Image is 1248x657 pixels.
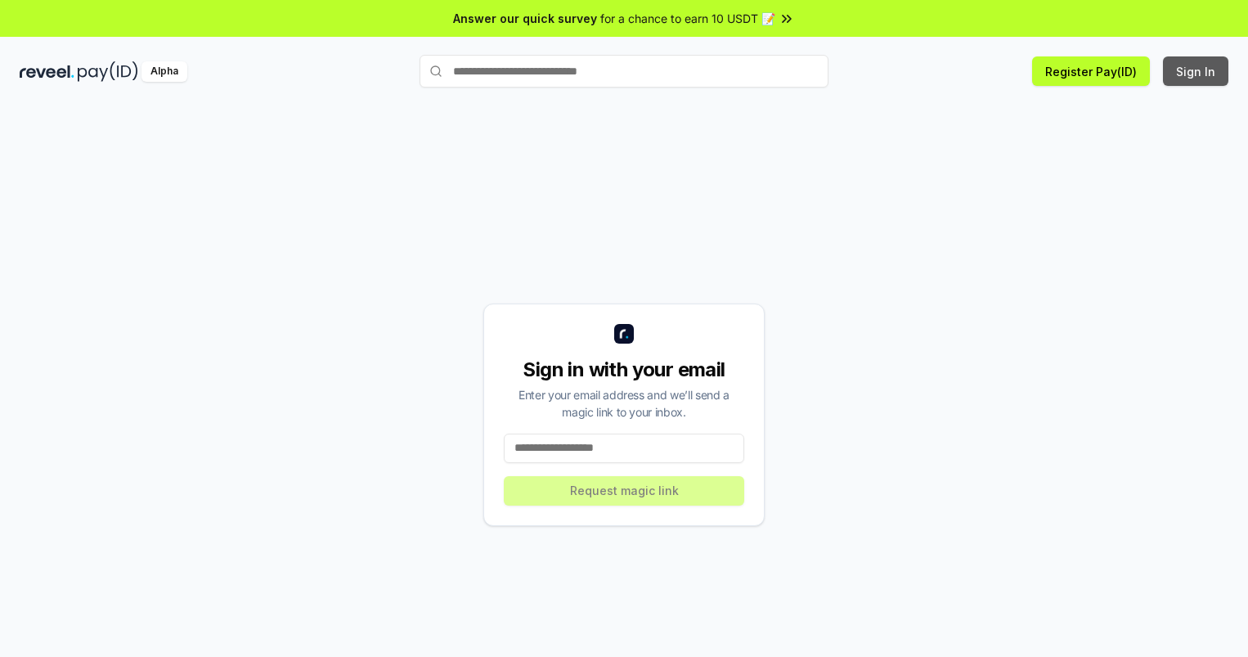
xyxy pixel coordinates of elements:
[1163,56,1228,86] button: Sign In
[141,61,187,82] div: Alpha
[504,386,744,421] div: Enter your email address and we’ll send a magic link to your inbox.
[78,61,138,82] img: pay_id
[1032,56,1150,86] button: Register Pay(ID)
[20,61,74,82] img: reveel_dark
[600,10,775,27] span: for a chance to earn 10 USDT 📝
[453,10,597,27] span: Answer our quick survey
[504,357,744,383] div: Sign in with your email
[614,324,634,344] img: logo_small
